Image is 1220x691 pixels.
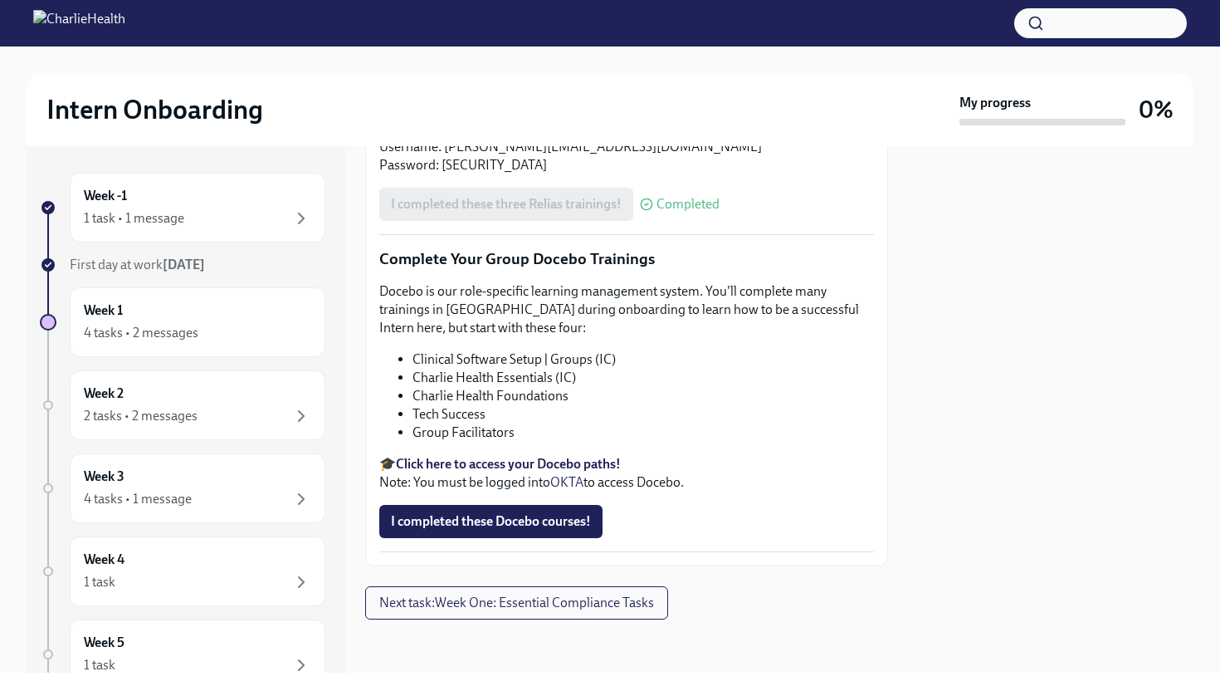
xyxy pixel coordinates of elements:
[40,370,325,440] a: Week 22 tasks • 2 messages
[396,456,621,472] a: Click here to access your Docebo paths!
[163,257,205,272] strong: [DATE]
[70,257,205,272] span: First day at work
[84,490,192,508] div: 4 tasks • 1 message
[46,93,263,126] h2: Intern Onboarding
[84,551,124,569] h6: Week 4
[84,407,198,425] div: 2 tasks • 2 messages
[391,513,591,530] span: I completed these Docebo courses!
[1139,95,1174,125] h3: 0%
[84,468,124,486] h6: Week 3
[379,505,603,538] button: I completed these Docebo courses!
[550,474,583,490] a: OKTA
[959,94,1031,112] strong: My progress
[412,405,874,424] li: Tech Success
[379,282,874,337] p: Docebo is our role-specific learning management system. You'll complete many trainings in [GEOGRA...
[40,173,325,243] a: Week -11 task • 1 message
[379,120,874,174] p: 🎓 Username: [PERSON_NAME][EMAIL_ADDRESS][DOMAIN_NAME] Password: [SECURITY_DATA]
[412,350,874,369] li: Clinical Software Setup | Groups (IC)
[379,248,874,270] p: Complete Your Group Docebo Trainings
[84,573,115,591] div: 1 task
[40,287,325,357] a: Week 14 tasks • 2 messages
[412,387,874,405] li: Charlie Health Foundations
[365,586,668,620] button: Next task:Week One: Essential Compliance Tasks
[412,424,874,442] li: Group Facilitators
[40,256,325,274] a: First day at work[DATE]
[40,453,325,523] a: Week 34 tasks • 1 message
[84,187,127,205] h6: Week -1
[379,595,654,611] span: Next task : Week One: Essential Compliance Tasks
[40,537,325,606] a: Week 41 task
[84,301,123,320] h6: Week 1
[33,10,125,37] img: CharlieHealth
[84,634,124,652] h6: Week 5
[40,620,325,689] a: Week 51 task
[84,656,115,674] div: 1 task
[84,324,198,342] div: 4 tasks • 2 messages
[412,369,874,387] li: Charlie Health Essentials (IC)
[84,385,124,403] h6: Week 2
[379,455,874,492] p: 🎓 Note: You must be logged into to access Docebo.
[656,198,720,211] span: Completed
[84,209,184,228] div: 1 task • 1 message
